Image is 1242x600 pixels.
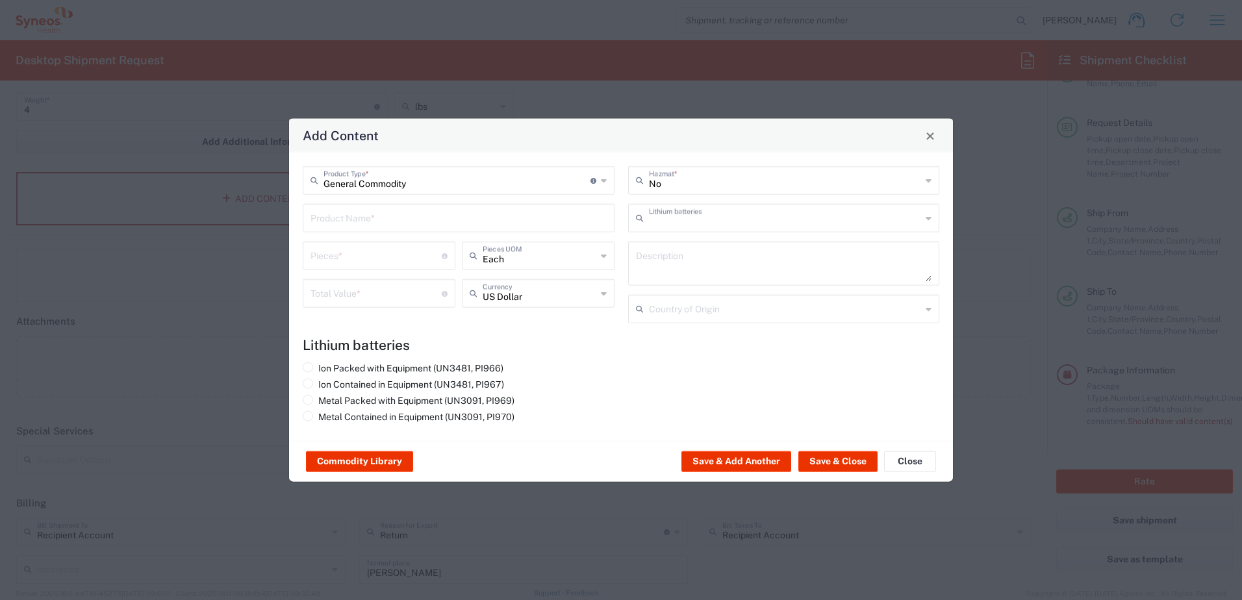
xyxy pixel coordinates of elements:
[303,379,504,390] label: Ion Contained in Equipment (UN3481, PI967)
[884,451,936,472] button: Close
[681,451,791,472] button: Save & Add Another
[798,451,878,472] button: Save & Close
[303,411,514,423] label: Metal Contained in Equipment (UN3091, PI970)
[303,395,514,406] label: Metal Packed with Equipment (UN3091, PI969)
[921,127,939,145] button: Close
[303,126,379,145] h4: Add Content
[303,337,939,353] h4: Lithium batteries
[306,451,413,472] button: Commodity Library
[303,362,503,374] label: Ion Packed with Equipment (UN3481, PI966)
